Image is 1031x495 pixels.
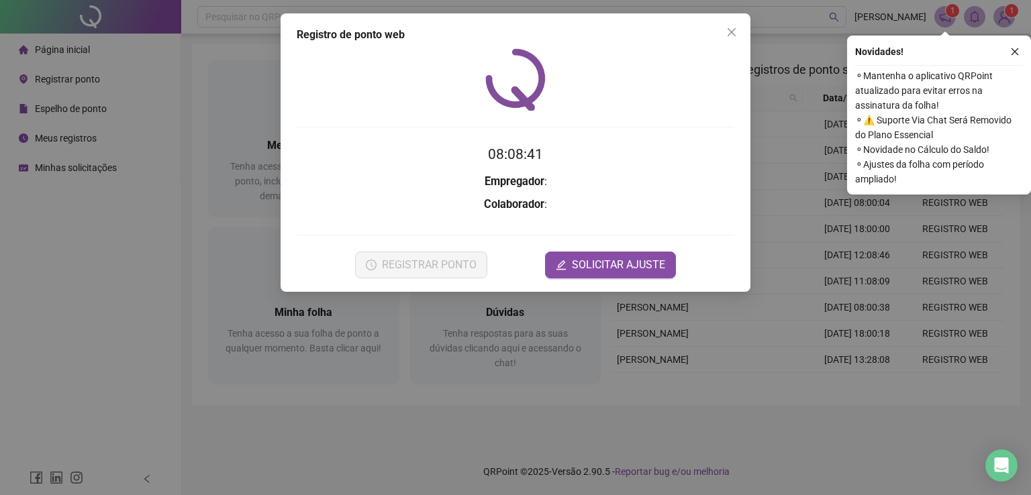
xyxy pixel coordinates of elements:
[485,175,544,188] strong: Empregador
[488,146,543,162] time: 08:08:41
[721,21,742,43] button: Close
[355,252,487,278] button: REGISTRAR PONTO
[985,449,1018,482] div: Open Intercom Messenger
[572,257,665,273] span: SOLICITAR AJUSTE
[485,48,546,111] img: QRPoint
[855,68,1023,113] span: ⚬ Mantenha o aplicativo QRPoint atualizado para evitar erros na assinatura da folha!
[1010,47,1020,56] span: close
[297,196,734,213] h3: :
[297,173,734,190] h3: :
[556,260,567,270] span: edit
[545,252,676,278] button: editSOLICITAR AJUSTE
[855,142,1023,157] span: ⚬ Novidade no Cálculo do Saldo!
[855,113,1023,142] span: ⚬ ⚠️ Suporte Via Chat Será Removido do Plano Essencial
[855,44,903,59] span: Novidades !
[855,157,1023,186] span: ⚬ Ajustes da folha com período ampliado!
[726,27,737,38] span: close
[297,27,734,43] div: Registro de ponto web
[484,198,544,211] strong: Colaborador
